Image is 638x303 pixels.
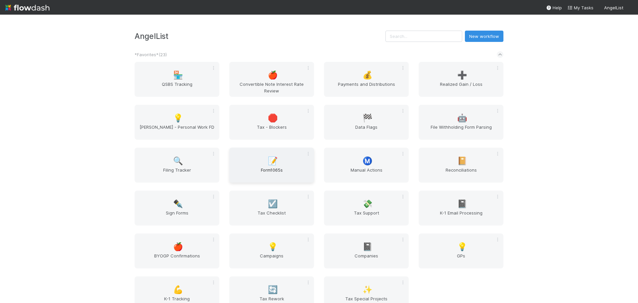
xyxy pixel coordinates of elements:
[327,81,406,94] span: Payments and Distributions
[229,233,314,268] a: 💡Campaigns
[363,285,372,294] span: ✨
[137,167,217,180] span: Filing Tracker
[457,114,467,122] span: 🤖
[363,157,372,165] span: Ⓜ️
[567,5,593,10] span: My Tasks
[421,210,501,223] span: K-1 Email Processing
[135,148,219,183] a: 🔍Filing Tracker
[135,32,385,41] h3: AngelList
[457,157,467,165] span: 📔
[327,167,406,180] span: Manual Actions
[465,31,503,42] button: New workflow
[385,31,462,42] input: Search...
[268,200,278,208] span: ☑️
[567,4,593,11] a: My Tasks
[135,105,219,140] a: 💡[PERSON_NAME] - Personal Work FD
[324,105,409,140] a: 🏁Data Flags
[173,200,183,208] span: ✒️
[419,233,503,268] a: 💡GPs
[419,105,503,140] a: 🤖File Withholding Form Parsing
[421,81,501,94] span: Realized Gain / Loss
[363,200,372,208] span: 💸
[546,4,562,11] div: Help
[137,124,217,137] span: [PERSON_NAME] - Personal Work FD
[457,71,467,79] span: ➕
[419,62,503,97] a: ➕Realized Gain / Loss
[457,200,467,208] span: 📓
[268,285,278,294] span: 🔄
[232,252,311,266] span: Campaigns
[324,233,409,268] a: 📓Companies
[419,191,503,226] a: 📓K-1 Email Processing
[324,62,409,97] a: 💰Payments and Distributions
[173,242,183,251] span: 🍎
[229,148,314,183] a: 📝Form1065s
[232,81,311,94] span: Convertible Note Interest Rate Review
[232,210,311,223] span: Tax Checklist
[173,285,183,294] span: 💪
[268,157,278,165] span: 📝
[421,124,501,137] span: File Withholding Form Parsing
[604,5,623,10] span: AngelList
[173,157,183,165] span: 🔍
[324,191,409,226] a: 💸Tax Support
[327,124,406,137] span: Data Flags
[363,71,372,79] span: 💰
[135,233,219,268] a: 🍎BYOGP Confirmations
[137,252,217,266] span: BYOGP Confirmations
[421,252,501,266] span: GPs
[268,114,278,122] span: 🛑
[232,167,311,180] span: Form1065s
[232,124,311,137] span: Tax - Blockers
[626,5,633,11] img: avatar_37569647-1c78-4889-accf-88c08d42a236.png
[327,252,406,266] span: Companies
[137,210,217,223] span: Sign Forms
[229,105,314,140] a: 🛑Tax - Blockers
[135,52,167,57] span: *Favorites* ( 23 )
[268,71,278,79] span: 🍎
[5,2,50,13] img: logo-inverted-e16ddd16eac7371096b0.svg
[137,81,217,94] span: QSBS Tracking
[229,62,314,97] a: 🍎Convertible Note Interest Rate Review
[229,191,314,226] a: ☑️Tax Checklist
[457,242,467,251] span: 💡
[327,210,406,223] span: Tax Support
[324,148,409,183] a: Ⓜ️Manual Actions
[173,71,183,79] span: 🏪
[135,191,219,226] a: ✒️Sign Forms
[419,148,503,183] a: 📔Reconciliations
[363,242,372,251] span: 📓
[363,114,372,122] span: 🏁
[173,114,183,122] span: 💡
[421,167,501,180] span: Reconciliations
[135,62,219,97] a: 🏪QSBS Tracking
[268,242,278,251] span: 💡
